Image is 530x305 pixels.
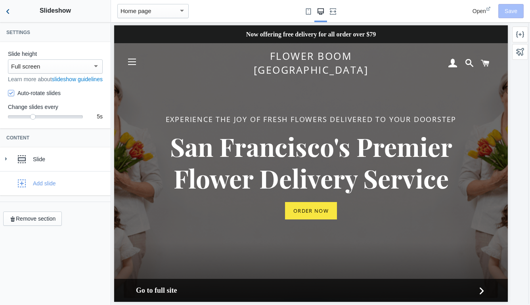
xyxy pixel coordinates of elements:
p: Experience the Joy of Fresh Flowers Delivered to Your Doorstep [16,88,378,99]
h2: San Francisco's Premier Flower Delivery Service [16,105,378,169]
button: Remove section [3,212,62,226]
h3: Settings [6,29,104,36]
div: Slide [33,155,105,163]
div: Add slide [33,179,56,187]
a: Order Now [171,177,223,194]
mat-select-trigger: Full screen [11,63,40,70]
span: s [100,113,103,120]
a: slideshow guidelines [52,76,103,82]
span: Go to full site [22,259,362,271]
span: 5 [97,113,100,120]
p: Learn more about [8,75,103,83]
span: Open [473,8,486,14]
label: Change slides every [8,103,103,111]
a: Flower Boom [GEOGRAPHIC_DATA] [98,24,296,51]
label: Auto-rotate slides [8,89,61,97]
mat-select-trigger: Home page [121,8,151,14]
h3: Content [6,135,104,141]
label: Slide height [8,50,103,58]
